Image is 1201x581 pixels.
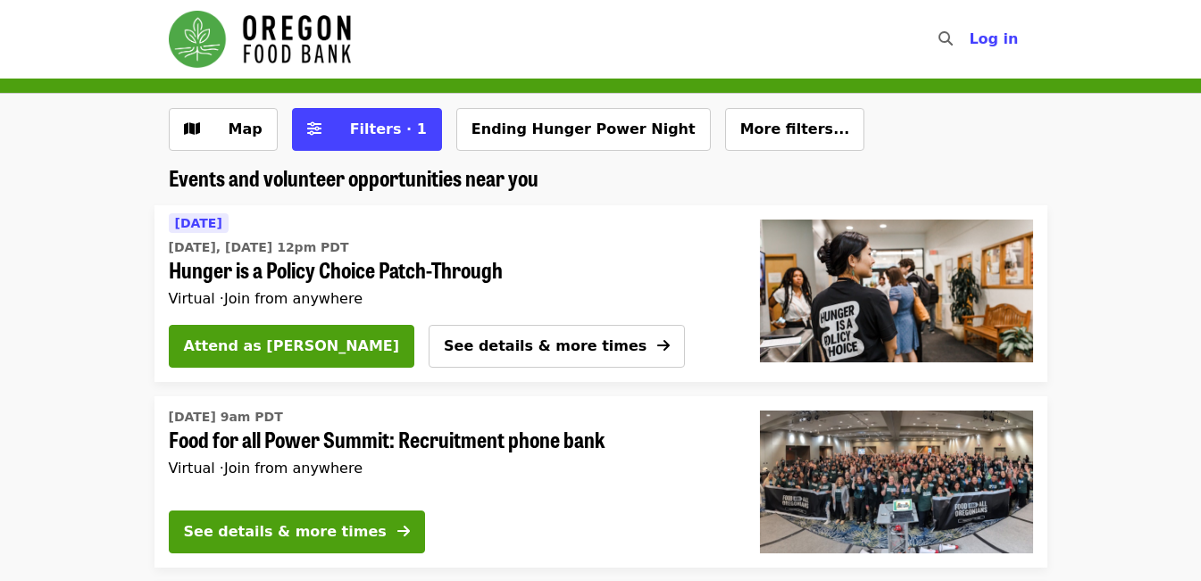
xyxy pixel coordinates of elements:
[169,427,731,452] span: Food for all Power Summit: Recruitment phone bank
[169,257,717,283] span: Hunger is a Policy Choice Patch-Through
[725,108,865,151] button: More filters...
[175,216,222,230] span: [DATE]
[429,325,685,368] button: See details & more times
[169,408,283,427] time: [DATE] 9am PDT
[963,18,978,61] input: Search
[760,220,1033,362] img: Hunger is a Policy Choice Patch-Through organized by Oregon Food Bank
[169,510,425,553] button: See details & more times
[657,337,670,354] i: arrow-right icon
[760,411,1033,553] img: Food for all Power Summit: Recruitment phone bank organized by Oregon Food Bank
[456,108,711,151] button: Ending Hunger Power Night
[169,325,415,368] button: Attend as [PERSON_NAME]
[224,290,363,307] span: Join from anywhere
[307,120,321,137] i: sliders-h icon
[184,521,387,543] div: See details & more times
[969,30,1018,47] span: Log in
[154,396,1047,568] a: See details for "Food for all Power Summit: Recruitment phone bank"
[184,120,200,137] i: map icon
[350,120,427,137] span: Filters · 1
[169,212,717,311] a: See details for "Hunger is a Policy Choice Patch-Through"
[169,290,363,307] span: Virtual ·
[746,205,1047,382] a: Hunger is a Policy Choice Patch-Through
[229,120,263,137] span: Map
[397,523,410,540] i: arrow-right icon
[292,108,442,151] button: Filters (1 selected)
[169,460,363,477] span: Virtual ·
[169,11,351,68] img: Oregon Food Bank - Home
[444,337,646,354] span: See details & more times
[224,460,363,477] span: Join from anywhere
[740,120,850,137] span: More filters...
[184,336,400,357] span: Attend as [PERSON_NAME]
[938,30,953,47] i: search icon
[169,108,278,151] button: Show map view
[169,162,538,193] span: Events and volunteer opportunities near you
[955,21,1032,57] button: Log in
[169,238,349,257] time: [DATE], [DATE] 12pm PDT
